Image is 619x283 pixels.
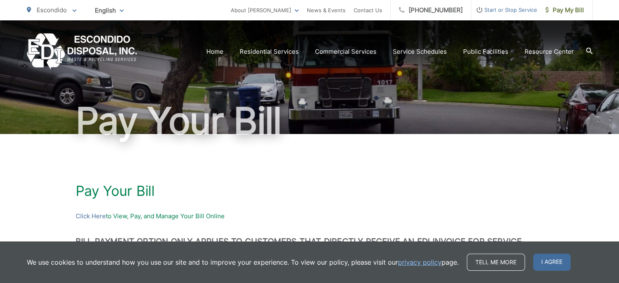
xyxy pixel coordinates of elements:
[398,257,442,267] a: privacy policy
[27,101,593,141] h1: Pay Your Bill
[533,254,571,271] span: I agree
[525,47,574,57] a: Resource Center
[37,6,67,14] span: Escondido
[393,47,447,57] a: Service Schedules
[27,257,459,267] p: We use cookies to understand how you use our site and to improve your experience. To view our pol...
[240,47,299,57] a: Residential Services
[231,5,299,15] a: About [PERSON_NAME]
[307,5,346,15] a: News & Events
[76,237,544,256] h3: BILL PAYMENT OPTION ONLY APPLIES TO CUSTOMERS THAT DIRECTLY RECEIVE AN EDI INVOICE FOR SERVICE. C...
[315,47,376,57] a: Commercial Services
[27,33,137,70] a: EDCD logo. Return to the homepage.
[76,211,106,221] a: Click Here
[354,5,382,15] a: Contact Us
[463,47,508,57] a: Public Facilities
[206,47,223,57] a: Home
[76,211,544,221] p: to View, Pay, and Manage Your Bill Online
[89,3,130,18] span: English
[76,183,544,199] h1: Pay Your Bill
[545,5,584,15] span: Pay My Bill
[467,254,525,271] a: Tell me more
